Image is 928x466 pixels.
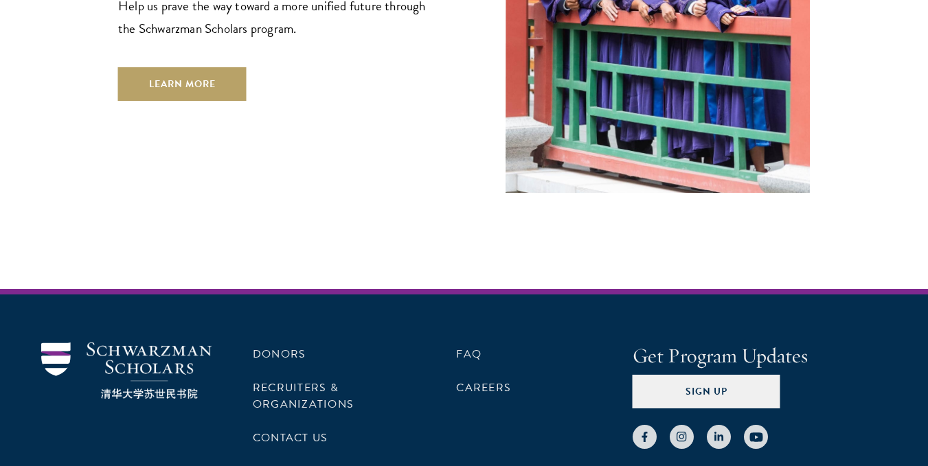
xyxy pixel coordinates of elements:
[253,346,306,362] a: Donors
[118,67,247,100] a: Learn More
[633,342,887,370] h4: Get Program Updates
[253,430,328,446] a: Contact Us
[633,375,780,408] button: Sign Up
[41,342,212,399] img: Schwarzman Scholars
[456,380,511,396] a: Careers
[456,346,482,362] a: FAQ
[253,380,354,412] a: Recruiters & Organizations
